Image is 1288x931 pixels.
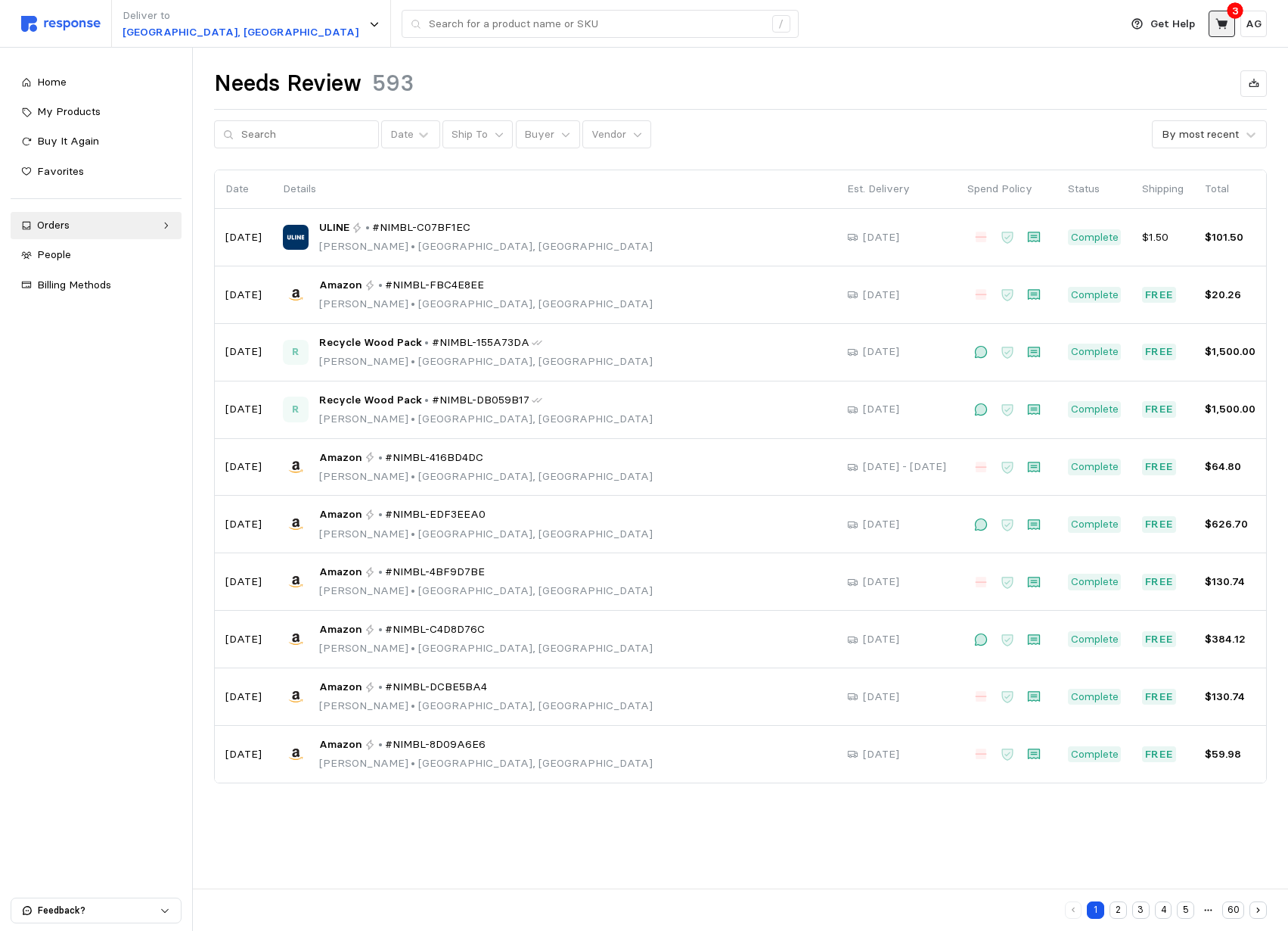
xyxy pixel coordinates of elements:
p: [DATE] [863,287,899,304]
p: • [424,392,429,409]
p: Complete [1071,287,1119,304]
span: • [408,527,418,540]
p: [DATE] [225,516,262,533]
p: Ship To [452,126,488,143]
p: [PERSON_NAME] [GEOGRAPHIC_DATA], [GEOGRAPHIC_DATA] [319,353,653,370]
p: [PERSON_NAME] [GEOGRAPHIC_DATA], [GEOGRAPHIC_DATA] [319,238,653,255]
span: #NIMBL-DCBE5BA4 [385,679,487,696]
p: • [378,564,383,581]
span: Billing Methods [37,278,111,291]
span: #NIMBL-4BF9D7BE [385,564,485,581]
p: • [378,679,383,696]
p: $1,500.00 [1205,344,1255,360]
span: #NIMBL-8D09A6E6 [385,736,486,753]
div: By most recent [1162,126,1239,142]
span: My Products [37,104,101,118]
p: Free [1145,287,1174,304]
p: Free [1145,401,1174,418]
p: • [365,220,370,236]
p: [DATE] - [DATE] [863,459,946,475]
p: Buyer [524,126,554,143]
button: Get Help [1122,10,1204,39]
button: 4 [1155,901,1172,919]
p: $130.74 [1205,689,1255,705]
span: Amazon [319,736,362,753]
p: • [378,736,383,753]
span: Amazon [319,621,362,638]
span: Recycle Wood Pack [319,392,422,409]
a: My Products [11,98,182,126]
p: [DATE] [863,344,899,360]
span: Recycle Wood Pack [283,340,308,365]
div: Orders [37,217,155,234]
p: Free [1145,516,1174,533]
p: [DATE] [225,459,262,475]
span: #NIMBL-DB059B17 [432,392,529,409]
p: Spend Policy [967,181,1047,198]
button: AG [1240,11,1267,37]
p: • [378,277,383,294]
img: Amazon [283,512,308,537]
span: #NIMBL-C07BF1EC [372,220,470,236]
img: Amazon [283,742,308,767]
span: Recycle Wood Pack [283,397,308,422]
p: Complete [1071,689,1119,705]
p: $64.80 [1205,459,1255,475]
span: • [408,297,418,310]
p: $626.70 [1205,516,1255,533]
p: $1,500.00 [1205,401,1255,418]
p: Free [1145,459,1174,475]
span: #NIMBL-155A73DA [432,335,529,351]
p: [DATE] [863,574,899,590]
span: #NIMBL-EDF3EEA0 [385,506,486,523]
span: • [408,239,418,253]
p: Complete [1071,516,1119,533]
p: Deliver to [123,8,358,24]
p: [DATE] [225,229,262,246]
p: Complete [1071,746,1119,763]
img: Amazon [283,282,308,307]
h1: Needs Review [214,69,362,98]
span: Amazon [319,564,362,581]
p: [DATE] [225,287,262,304]
span: Amazon [319,506,362,523]
p: Vendor [591,126,626,143]
p: [PERSON_NAME] [GEOGRAPHIC_DATA], [GEOGRAPHIC_DATA] [319,411,653,428]
span: • [408,584,418,597]
span: People [37,248,71,261]
p: Free [1145,574,1174,590]
p: [PERSON_NAME] [GEOGRAPHIC_DATA], [GEOGRAPHIC_DATA] [319,583,653,599]
span: • [408,412,418,425]
img: Amazon [283,684,308,709]
p: $101.50 [1205,229,1255,246]
a: Orders [11,212,182,239]
p: Free [1145,344,1174,360]
button: 2 [1110,901,1127,919]
p: [PERSON_NAME] [GEOGRAPHIC_DATA], [GEOGRAPHIC_DATA] [319,640,653,657]
p: Total [1205,181,1255,198]
p: Complete [1071,401,1119,418]
span: Recycle Wood Pack [319,335,422,351]
p: [DATE] [863,746,899,763]
a: Home [11,69,182,96]
p: [DATE] [225,344,262,360]
span: • [408,756,418,770]
div: / [772,15,790,33]
span: #NIMBL-C4D8D76C [385,621,485,638]
span: Amazon [319,679,362,696]
p: Free [1145,746,1174,763]
p: • [378,506,383,523]
p: • [378,621,383,638]
button: 60 [1222,901,1244,919]
input: Search for a product name or SKU [429,11,764,38]
p: Date [225,181,262,198]
p: $20.26 [1205,287,1255,304]
p: Free [1145,631,1174,648]
span: Home [37,75,67,89]
a: Billing Methods [11,272,182,299]
a: Buy It Again [11,128,182,155]
a: Favorites [11,158,182,185]
button: Vendor [582,120,651,149]
p: • [424,335,429,351]
div: Date [390,126,414,142]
